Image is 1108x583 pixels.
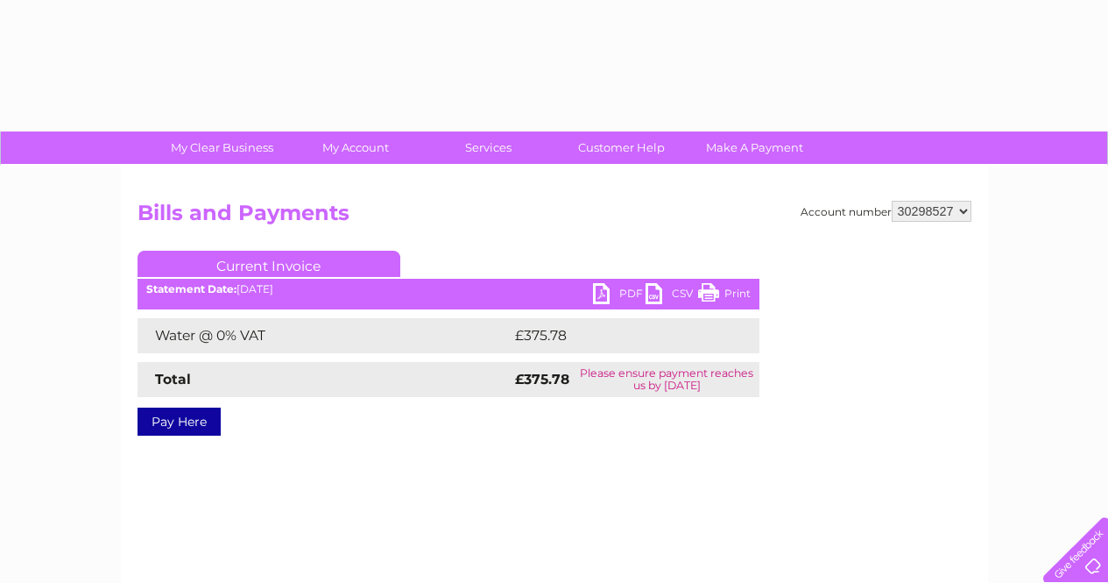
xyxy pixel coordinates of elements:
[646,283,698,309] a: CSV
[575,362,759,397] td: Please ensure payment reaches us by [DATE]
[515,371,569,387] strong: £375.78
[138,251,400,277] a: Current Invoice
[150,132,294,164] a: My Clear Business
[146,282,236,295] b: Statement Date:
[682,132,827,164] a: Make A Payment
[593,283,646,309] a: PDF
[511,318,728,353] td: £375.78
[698,283,751,309] a: Print
[416,132,561,164] a: Services
[138,408,221,436] a: Pay Here
[155,371,191,387] strong: Total
[283,132,427,164] a: My Account
[138,318,511,353] td: Water @ 0% VAT
[138,201,971,234] h2: Bills and Payments
[138,283,759,295] div: [DATE]
[801,201,971,222] div: Account number
[549,132,694,164] a: Customer Help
